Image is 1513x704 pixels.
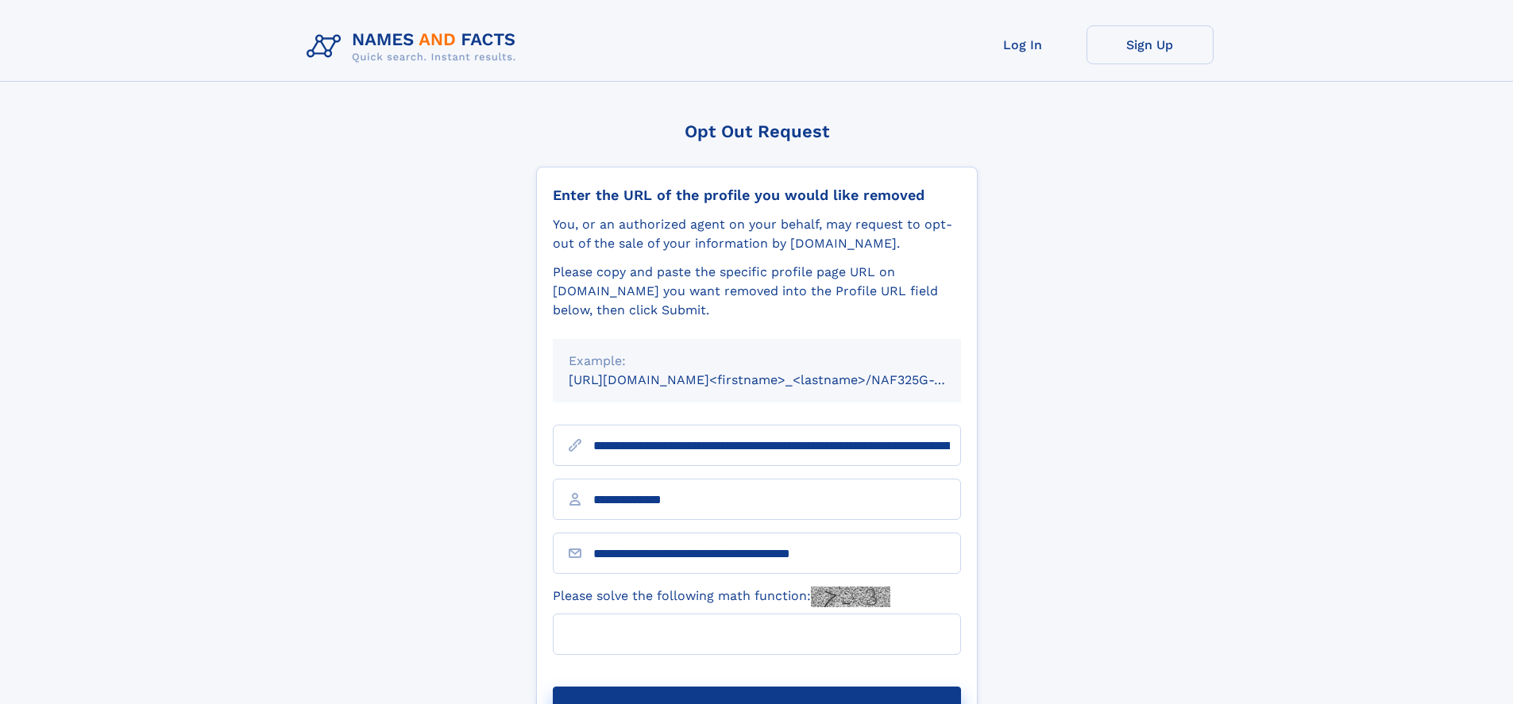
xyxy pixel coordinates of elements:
[553,187,961,204] div: Enter the URL of the profile you would like removed
[959,25,1087,64] a: Log In
[300,25,529,68] img: Logo Names and Facts
[553,587,890,607] label: Please solve the following math function:
[553,263,961,320] div: Please copy and paste the specific profile page URL on [DOMAIN_NAME] you want removed into the Pr...
[553,215,961,253] div: You, or an authorized agent on your behalf, may request to opt-out of the sale of your informatio...
[1087,25,1214,64] a: Sign Up
[569,352,945,371] div: Example:
[536,121,978,141] div: Opt Out Request
[569,372,991,387] small: [URL][DOMAIN_NAME]<firstname>_<lastname>/NAF325G-xxxxxxxx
